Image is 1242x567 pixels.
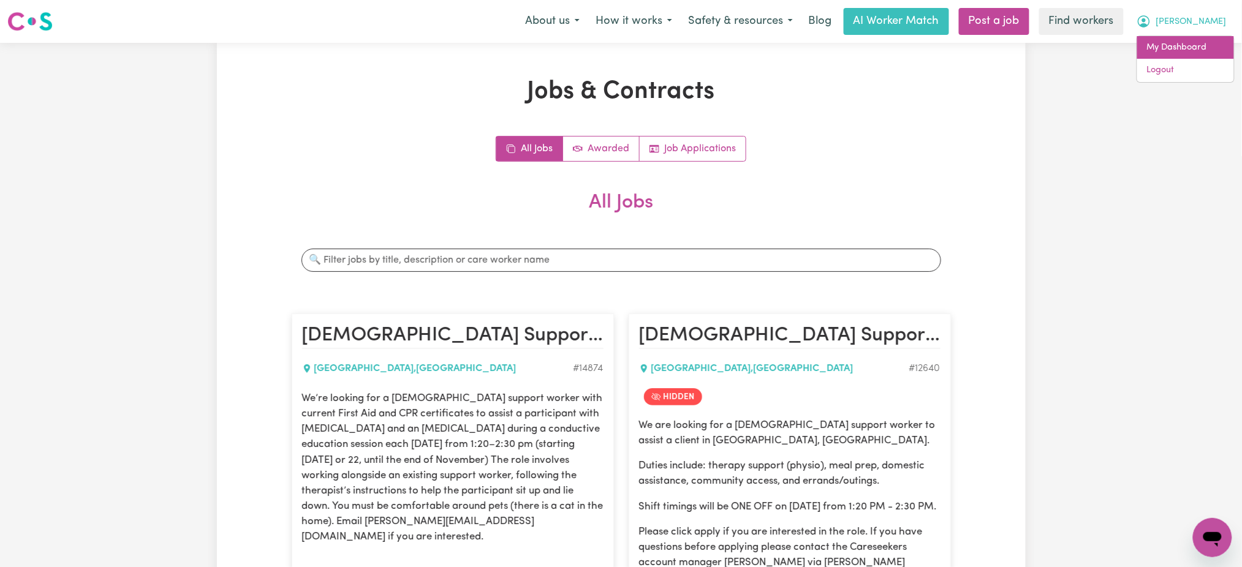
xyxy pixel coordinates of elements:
[292,77,951,107] h1: Jobs & Contracts
[517,9,588,34] button: About us
[302,324,604,348] h2: Female Support Worker – Fridays 1:20–2:30 pm
[680,9,801,34] button: Safety & resources
[563,137,640,161] a: Active jobs
[302,361,574,376] div: [GEOGRAPHIC_DATA] , [GEOGRAPHIC_DATA]
[7,10,53,32] img: Careseekers logo
[301,249,941,272] input: 🔍 Filter jobs by title, description or care worker name
[1039,8,1124,35] a: Find workers
[292,191,951,234] h2: All Jobs
[844,8,949,35] a: AI Worker Match
[1193,518,1232,557] iframe: Button to launch messaging window
[574,361,604,376] div: Job ID #14874
[1137,36,1234,59] a: My Dashboard
[302,391,604,545] p: We’re looking for a [DEMOGRAPHIC_DATA] support worker with current First Aid and CPR certificates...
[959,8,1029,35] a: Post a job
[644,388,702,405] span: Job is hidden
[1137,59,1234,82] a: Logout
[639,361,909,376] div: [GEOGRAPHIC_DATA] , [GEOGRAPHIC_DATA]
[1156,15,1227,29] span: [PERSON_NAME]
[640,137,746,161] a: Job applications
[7,7,53,36] a: Careseekers logo
[639,499,941,514] p: Shift timings will be ONE OFF on [DATE] from 1:20 PM - 2:30 PM.
[909,361,941,376] div: Job ID #12640
[1129,9,1235,34] button: My Account
[639,458,941,489] p: Duties include: therapy support (physio), meal prep, domestic assistance, community access, and e...
[496,137,563,161] a: All jobs
[639,418,941,448] p: We are looking for a [DEMOGRAPHIC_DATA] support worker to assist a client in [GEOGRAPHIC_DATA], [...
[801,8,839,35] a: Blog
[1137,36,1235,83] div: My Account
[639,324,941,348] h2: Female Support Worker Needed ONE OFF on 12/07 Friday in MACQUARIE PARK, NSW
[588,9,680,34] button: How it works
